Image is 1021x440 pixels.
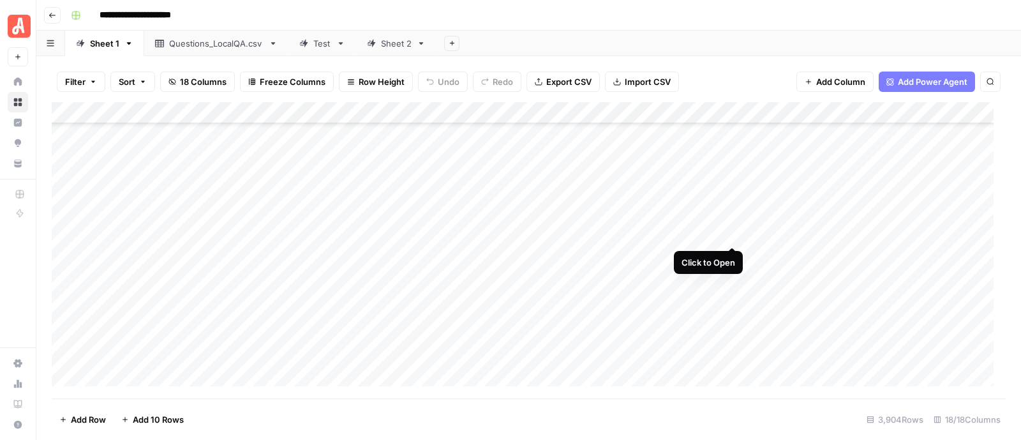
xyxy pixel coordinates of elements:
div: Sheet 1 [90,37,119,50]
button: 18 Columns [160,72,235,92]
button: Export CSV [526,72,600,92]
a: Insights [8,112,28,133]
span: Sort [119,75,135,88]
div: Test [313,37,331,50]
span: 18 Columns [180,75,227,88]
span: Undo [438,75,459,88]
a: Questions_LocalQA.csv [144,31,288,56]
span: Add Column [816,75,865,88]
a: Settings [8,353,28,374]
a: Usage [8,374,28,394]
a: Sheet 2 [356,31,436,56]
button: Add 10 Rows [114,409,191,430]
button: Sort [110,72,155,92]
div: Sheet 2 [381,37,412,50]
img: Angi Logo [8,15,31,38]
span: Add 10 Rows [133,413,184,426]
button: Workspace: Angi [8,10,28,42]
div: 3,904 Rows [861,409,928,430]
div: Click to Open [682,256,735,269]
span: Freeze Columns [260,75,325,88]
button: Add Column [796,72,874,92]
a: Sheet 1 [65,31,144,56]
span: Add Row [71,413,106,426]
button: Import CSV [605,72,679,92]
span: Redo [493,75,513,88]
button: Row Height [339,72,413,92]
a: Learning Hub [8,394,28,414]
button: Freeze Columns [240,72,334,92]
span: Filter [65,75,86,88]
button: Redo [473,72,521,92]
div: Questions_LocalQA.csv [169,37,264,50]
a: Browse [8,92,28,112]
a: Test [288,31,356,56]
span: Row Height [359,75,405,88]
span: Add Power Agent [898,75,967,88]
button: Undo [418,72,468,92]
span: Export CSV [546,75,592,88]
button: Help + Support [8,414,28,435]
button: Add Row [52,409,114,430]
div: 18/18 Columns [928,409,1006,430]
span: Import CSV [625,75,671,88]
button: Add Power Agent [879,72,975,92]
button: Filter [57,72,105,92]
a: Home [8,72,28,92]
a: Opportunities [8,133,28,153]
a: Your Data [8,153,28,174]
